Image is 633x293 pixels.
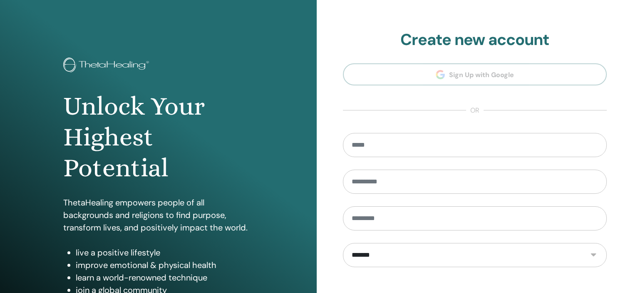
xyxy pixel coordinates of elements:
li: live a positive lifestyle [76,246,253,259]
span: or [466,105,484,115]
h1: Unlock Your Highest Potential [63,91,253,184]
p: ThetaHealing empowers people of all backgrounds and religions to find purpose, transform lives, a... [63,196,253,234]
h2: Create new account [343,30,607,50]
li: improve emotional & physical health [76,259,253,271]
li: learn a world-renowned technique [76,271,253,284]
